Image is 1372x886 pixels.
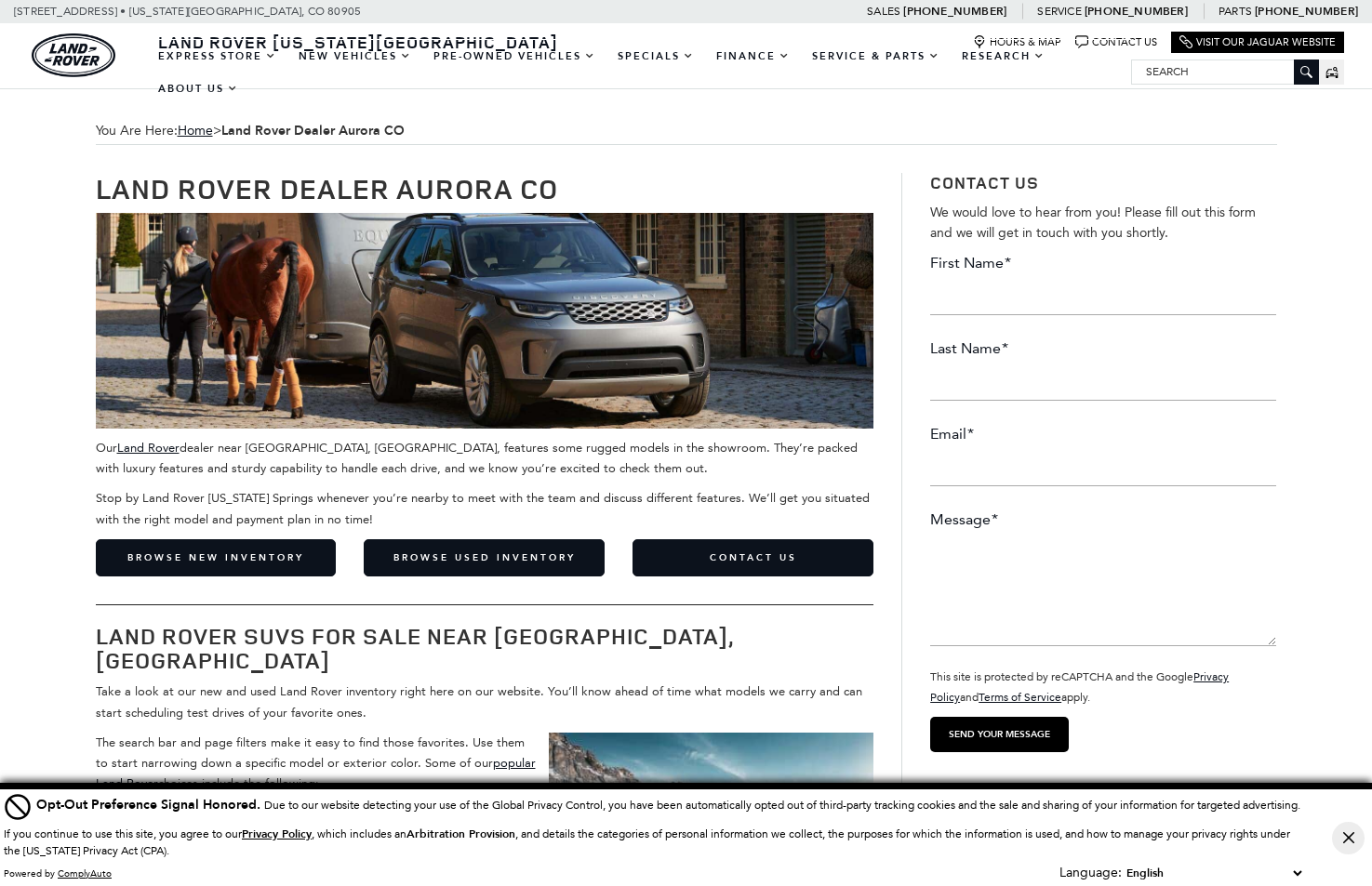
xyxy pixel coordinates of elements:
img: Land Rover Discovery Towing [96,213,874,429]
a: Pre-Owned Vehicles [422,40,606,73]
p: Our dealer near [GEOGRAPHIC_DATA], [GEOGRAPHIC_DATA], features some rugged models in the showroom... [96,438,874,479]
h3: Contact Us [930,173,1276,193]
a: Contact Us [1075,35,1157,49]
span: > [178,123,405,139]
a: [STREET_ADDRESS] • [US_STATE][GEOGRAPHIC_DATA], CO 80905 [14,5,361,18]
p: The search bar and page filters make it easy to find those favorites. Use them to start narrowing... [96,733,874,794]
h1: Land Rover Dealer Aurora CO [96,173,874,204]
a: Research [951,40,1056,73]
small: This site is protected by reCAPTCHA and the Google and apply. [930,670,1229,704]
div: Language: [1059,866,1122,879]
strong: Land Rover Dealer Aurora CO [221,122,405,139]
h3: Dealership Info [930,780,1276,799]
span: Parts [1219,5,1252,18]
a: New Vehicles [287,40,422,73]
a: Browse New Inventory [96,539,337,576]
a: [PHONE_NUMBER] [903,4,1006,19]
a: Finance [705,40,801,73]
a: Land Rover [117,441,180,455]
u: Privacy Policy [242,826,312,841]
a: [PHONE_NUMBER] [1085,4,1188,19]
label: Email [930,424,974,444]
a: Service & Parts [801,40,951,73]
a: Visit Our Jaguar Website [1179,35,1336,49]
a: [PHONE_NUMBER] [1255,4,1358,19]
span: We would love to hear from you! Please fill out this form and we will get in touch with you shortly. [930,205,1256,241]
a: Contact Us [633,539,873,576]
p: Take a look at our new and used Land Rover inventory right here on our website. You’ll know ahead... [96,681,874,722]
span: You Are Here: [96,117,1277,145]
div: Due to our website detecting your use of the Global Privacy Control, you have been automatically ... [36,795,1300,814]
a: Land Rover [US_STATE][GEOGRAPHIC_DATA] [147,31,569,53]
a: About Us [147,73,249,105]
a: EXPRESS STORE [147,40,287,73]
a: Hours & Map [973,35,1061,49]
input: Send your message [930,717,1069,752]
strong: Arbitration Provision [406,826,515,841]
span: Land Rover [US_STATE][GEOGRAPHIC_DATA] [158,31,558,53]
a: Specials [606,40,705,73]
a: Home [178,123,213,139]
span: Sales [867,5,900,18]
p: Stop by Land Rover [US_STATE] Springs whenever you’re nearby to meet with the team and discuss di... [96,488,874,529]
a: Browse Used Inventory [364,539,605,576]
h2: Land Rover SUVs for Sale near [GEOGRAPHIC_DATA], [GEOGRAPHIC_DATA] [96,624,874,673]
input: Search [1132,60,1318,83]
p: If you continue to use this site, you agree to our , which includes an , and details the categori... [4,827,1290,857]
nav: Main Navigation [147,40,1131,105]
div: Powered by [4,868,112,879]
button: Close Button [1332,822,1365,854]
a: land-rover [32,33,115,77]
a: Terms of Service [979,691,1061,704]
div: Breadcrumbs [96,117,1277,145]
img: Land Rover [32,33,115,77]
span: Opt-Out Preference Signal Honored . [36,796,264,813]
a: ComplyAuto [58,867,112,879]
span: Service [1037,5,1081,18]
select: Language Select [1122,864,1306,882]
label: First Name [930,253,1011,273]
label: Message [930,509,998,530]
label: Last Name [930,338,1008,359]
a: Privacy Policy [242,827,312,840]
